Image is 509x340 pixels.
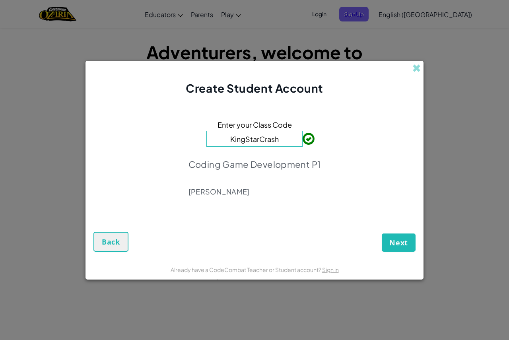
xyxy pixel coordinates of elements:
[322,266,339,273] a: Sign in
[188,159,321,170] p: Coding Game Development P1
[389,238,408,247] span: Next
[188,187,321,196] p: [PERSON_NAME]
[218,119,292,130] span: Enter your Class Code
[93,232,128,252] button: Back
[102,237,120,247] span: Back
[186,81,323,95] span: Create Student Account
[171,266,322,273] span: Already have a CodeCombat Teacher or Student account?
[382,233,416,252] button: Next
